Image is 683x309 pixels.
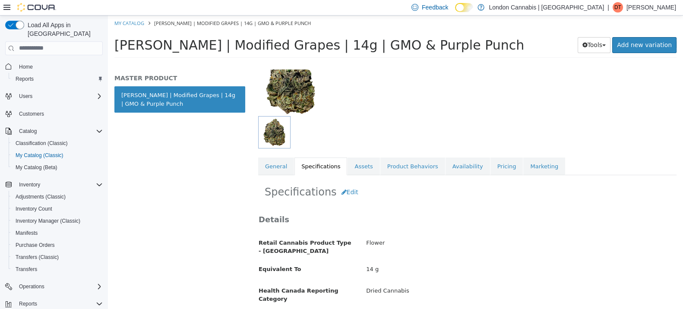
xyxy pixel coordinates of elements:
[151,224,243,239] span: Retail Cannabis Product Type - [GEOGRAPHIC_DATA]
[6,22,416,37] span: [PERSON_NAME] | Modified Grapes | 14g | GMO & Purple Punch
[12,192,69,202] a: Adjustments (Classic)
[9,73,106,85] button: Reports
[12,150,67,161] a: My Catalog (Classic)
[46,4,203,11] span: [PERSON_NAME] | Modified Grapes | 14g | GMO & Purple Punch
[470,22,503,38] button: Tools
[229,169,255,185] button: Edit
[12,204,56,214] a: Inventory Count
[157,169,562,185] h2: Specifications
[12,74,37,84] a: Reports
[383,142,415,160] a: Pricing
[19,283,44,290] span: Operations
[12,264,41,274] a: Transfers
[16,164,57,171] span: My Catalog (Beta)
[626,2,676,13] p: [PERSON_NAME]
[12,240,58,250] a: Purchase Orders
[12,228,41,238] a: Manifests
[252,268,575,283] div: Dried Cannabis
[12,204,103,214] span: Inventory Count
[9,203,106,215] button: Inventory Count
[150,142,186,160] a: General
[16,140,68,147] span: Classification (Classic)
[12,150,103,161] span: My Catalog (Classic)
[252,246,575,262] div: 14 g
[187,142,239,160] a: Specifications
[240,142,272,160] a: Assets
[19,63,33,70] span: Home
[16,91,36,101] button: Users
[12,228,103,238] span: Manifests
[422,3,448,12] span: Feedback
[12,264,103,274] span: Transfers
[24,21,103,38] span: Load All Apps in [GEOGRAPHIC_DATA]
[16,281,48,292] button: Operations
[16,61,103,72] span: Home
[150,36,215,101] img: 150
[16,62,36,72] a: Home
[6,59,137,66] h5: MASTER PRODUCT
[151,199,568,209] h3: Details
[9,215,106,227] button: Inventory Manager (Classic)
[9,191,106,203] button: Adjustments (Classic)
[19,300,37,307] span: Reports
[16,180,44,190] button: Inventory
[338,142,382,160] a: Availability
[9,161,106,173] button: My Catalog (Beta)
[489,2,604,13] p: London Cannabis | [GEOGRAPHIC_DATA]
[2,90,106,102] button: Users
[9,227,106,239] button: Manifests
[16,299,41,309] button: Reports
[16,266,37,273] span: Transfers
[16,193,66,200] span: Adjustments (Classic)
[16,152,63,159] span: My Catalog (Classic)
[19,181,40,188] span: Inventory
[455,3,473,12] input: Dark Mode
[19,110,44,117] span: Customers
[16,281,103,292] span: Operations
[16,76,34,82] span: Reports
[2,179,106,191] button: Inventory
[12,216,103,226] span: Inventory Manager (Classic)
[9,263,106,275] button: Transfers
[151,272,231,287] span: Health Canada Reporting Category
[504,22,569,38] a: Add new variation
[12,240,103,250] span: Purchase Orders
[12,216,84,226] a: Inventory Manager (Classic)
[607,2,609,13] p: |
[16,109,47,119] a: Customers
[12,192,103,202] span: Adjustments (Classic)
[613,2,623,13] div: D Timmers
[12,252,62,262] a: Transfers (Classic)
[16,254,59,261] span: Transfers (Classic)
[16,218,80,224] span: Inventory Manager (Classic)
[252,220,575,235] div: Flower
[16,242,55,249] span: Purchase Orders
[19,128,37,135] span: Catalog
[16,230,38,236] span: Manifests
[16,180,103,190] span: Inventory
[6,71,137,97] a: [PERSON_NAME] | Modified Grapes | 14g | GMO & Purple Punch
[12,252,103,262] span: Transfers (Classic)
[12,74,103,84] span: Reports
[12,138,71,148] a: Classification (Classic)
[9,137,106,149] button: Classification (Classic)
[16,126,103,136] span: Catalog
[16,108,103,119] span: Customers
[2,281,106,293] button: Operations
[19,93,32,100] span: Users
[12,138,103,148] span: Classification (Classic)
[272,142,337,160] a: Product Behaviors
[12,162,61,173] a: My Catalog (Beta)
[9,239,106,251] button: Purchase Orders
[16,205,52,212] span: Inventory Count
[16,91,103,101] span: Users
[9,149,106,161] button: My Catalog (Classic)
[17,3,56,12] img: Cova
[2,60,106,73] button: Home
[2,107,106,120] button: Customers
[2,125,106,137] button: Catalog
[12,162,103,173] span: My Catalog (Beta)
[415,142,457,160] a: Marketing
[9,251,106,263] button: Transfers (Classic)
